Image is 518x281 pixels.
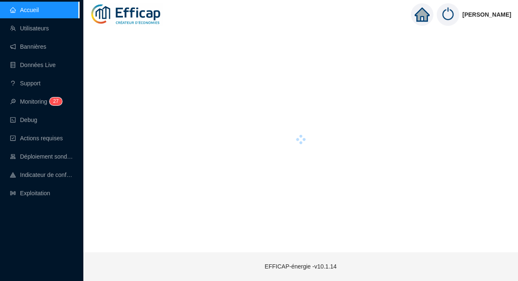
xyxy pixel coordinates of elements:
[10,43,46,50] a: notificationBannières
[10,172,73,178] a: heat-mapIndicateur de confort
[10,62,56,68] a: databaseDonnées Live
[10,135,16,141] span: check-square
[415,7,430,22] span: home
[50,97,62,105] sup: 27
[10,98,60,105] a: monitorMonitoring27
[10,190,50,196] a: slidersExploitation
[10,153,73,160] a: clusterDéploiement sondes
[437,3,459,26] img: power
[53,98,56,104] span: 2
[10,7,39,13] a: homeAccueil
[56,98,59,104] span: 7
[20,135,63,142] span: Actions requises
[10,117,37,123] a: codeDebug
[10,25,49,32] a: teamUtilisateurs
[463,1,511,28] span: [PERSON_NAME]
[10,80,40,87] a: questionSupport
[265,263,337,270] span: EFFICAP-énergie - v10.1.14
